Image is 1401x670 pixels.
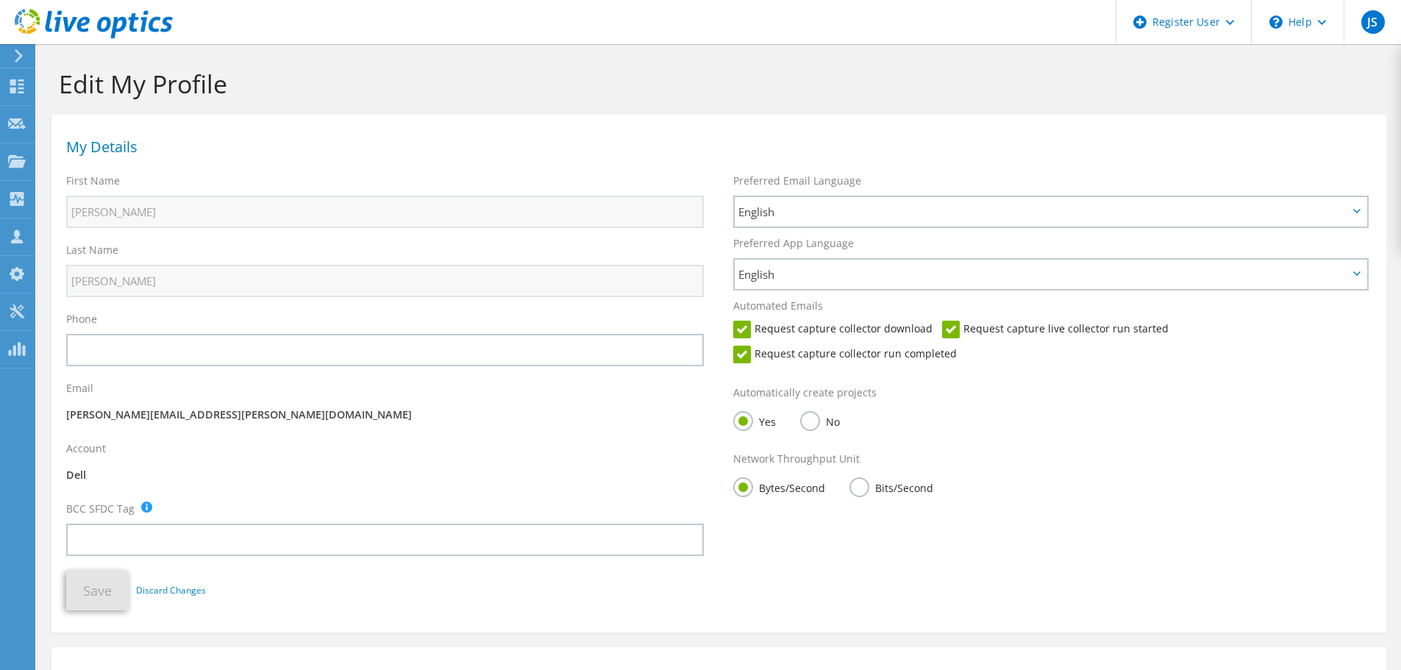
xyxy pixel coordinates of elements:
label: Automatically create projects [733,385,877,400]
label: Last Name [66,243,118,257]
a: Discard Changes [136,582,206,599]
label: Preferred App Language [733,236,854,251]
span: English [738,265,1348,283]
label: Network Throughput Unit [733,452,860,466]
label: Request capture live collector run started [942,321,1169,338]
label: Request capture collector run completed [733,346,957,363]
label: Account [66,441,106,456]
label: No [800,411,840,430]
h1: Edit My Profile [59,68,1372,99]
label: Bytes/Second [733,477,825,496]
span: JS [1361,10,1385,34]
label: Request capture collector download [733,321,933,338]
label: Email [66,381,93,396]
label: BCC SFDC Tag [66,502,135,516]
label: Preferred Email Language [733,174,861,188]
label: Automated Emails [733,299,823,313]
label: Yes [733,411,776,430]
p: Dell [66,467,704,483]
button: Save [66,571,129,610]
h1: My Details [66,140,1364,154]
p: [PERSON_NAME][EMAIL_ADDRESS][PERSON_NAME][DOMAIN_NAME] [66,407,704,423]
label: First Name [66,174,120,188]
svg: \n [1269,15,1283,29]
label: Bits/Second [849,477,933,496]
label: Phone [66,312,97,327]
span: English [738,203,1348,221]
